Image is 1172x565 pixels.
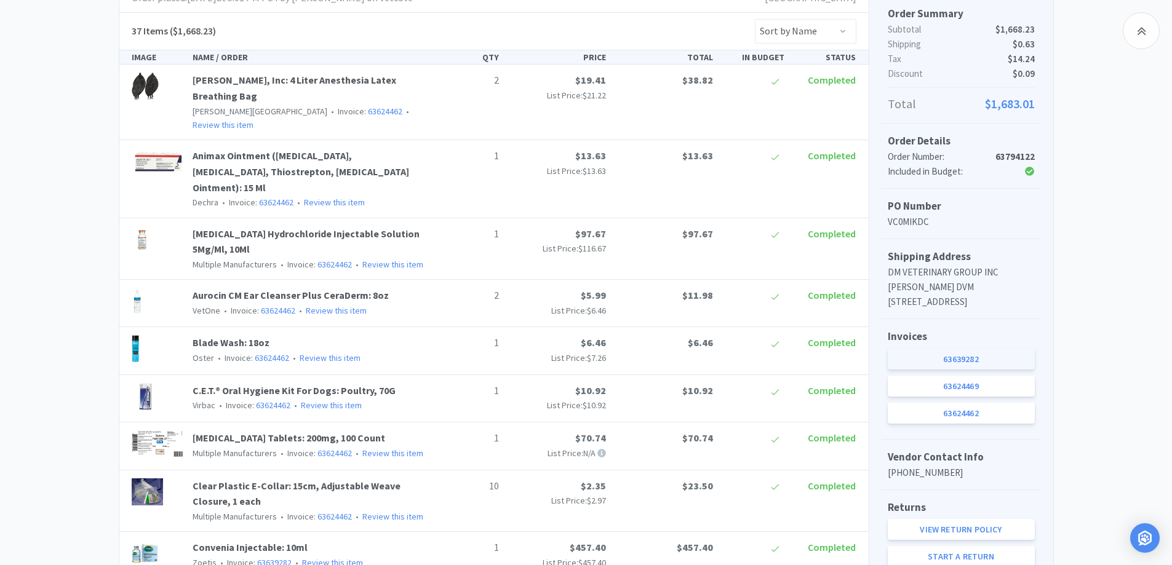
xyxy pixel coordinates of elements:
span: • [220,197,227,208]
span: • [297,305,304,316]
span: $6.46 [688,336,713,349]
span: Invoice: [277,511,352,522]
span: $97.67 [682,227,713,240]
p: Shipping [888,37,1035,52]
img: b7a64098de334e888ab4fa11065d42b7_6425.png [132,478,164,505]
a: Review this item [300,352,361,363]
div: IN BUDGET [718,50,789,64]
span: Completed [808,384,856,397]
span: Invoice: [218,197,293,208]
div: TOTAL [611,50,718,64]
a: Review this item [362,448,423,459]
span: Completed [808,149,856,162]
p: List Price: [509,494,606,507]
span: • [217,400,224,411]
a: View Return Policy [888,519,1035,540]
span: Invoice: [277,448,352,459]
span: • [279,259,285,270]
span: $21.22 [583,90,606,101]
span: Invoice: [327,106,402,117]
span: Oster [193,352,214,363]
span: Completed [808,541,856,553]
p: List Price: [509,164,606,178]
span: $0.09 [1013,66,1035,81]
img: c3f685acf0f7416b8c45b6554a4ef553_17964.png [132,148,183,175]
div: Open Intercom Messenger [1130,523,1160,553]
a: 63624462 [256,400,290,411]
a: 63624462 [261,305,295,316]
a: 63624462 [368,106,402,117]
span: $19.41 [575,74,606,86]
span: Completed [808,432,856,444]
div: Included in Budget: [888,164,986,179]
div: NAME / ORDER [188,50,433,64]
p: Tax [888,52,1035,66]
img: 69f8c41ae072442b91532d97cc2a6780_411344.png [132,288,143,315]
strong: 63794122 [995,151,1035,162]
h5: ($1,668.23) [132,23,216,39]
a: [MEDICAL_DATA] Tablets: 200mg, 100 Count [193,432,385,444]
span: Completed [808,227,856,240]
span: $457.40 [570,541,606,553]
p: List Price: [509,398,606,412]
span: $2.97 [587,495,606,506]
span: $116.67 [578,243,606,254]
div: STATUS [789,50,861,64]
a: Clear Plastic E-Collar: 15cm, Adjustable Weave Closure, 1 each [193,480,401,508]
a: Review this item [193,119,253,130]
a: Aurocin CM Ear Cleanser Plus CeraDerm: 8oz [193,289,389,301]
span: $10.92 [575,384,606,397]
span: • [291,352,298,363]
p: 1 [437,383,499,399]
a: Blade Wash: 18oz [193,336,269,349]
a: 63624462 [317,511,352,522]
p: Subtotal [888,22,1035,37]
a: 63639282 [888,349,1035,369]
a: 63624462 [259,197,293,208]
a: [MEDICAL_DATA] Hydrochloride Injectable Solution 5Mg/Ml, 10Ml [193,227,420,256]
h5: Returns [888,499,1035,516]
h5: Order Details [888,133,1035,149]
span: [PERSON_NAME][GEOGRAPHIC_DATA] [193,106,327,117]
a: 63624462 [255,352,289,363]
p: Discount [888,66,1035,81]
span: $0.63 [1013,37,1035,52]
span: $13.63 [583,165,606,176]
span: $5.99 [581,289,606,301]
p: 1 [437,335,499,351]
span: Invoice: [277,259,352,270]
span: Multiple Manufacturers [193,259,277,270]
span: $10.92 [682,384,713,397]
p: List Price: [509,89,606,102]
img: 6e75cf7540c741eb9de2fa256d64bb7b_220425.png [132,430,183,457]
span: Invoice: [214,352,289,363]
a: Animax Ointment ([MEDICAL_DATA], [MEDICAL_DATA], Thiostrepton, [MEDICAL_DATA] Ointment): 15 Ml [193,149,409,193]
span: $38.82 [682,74,713,86]
img: aa57c9ae43bc4200b2023cfd7e3bc394_10058.png [132,73,159,100]
span: Completed [808,289,856,301]
a: [PERSON_NAME], Inc: 4 Liter Anesthesia Latex Breathing Bag [193,74,396,102]
span: Multiple Manufacturers [193,448,277,459]
img: a98041f1dc8c4f32b10c693f084e58e3_600219.png [132,226,153,253]
span: 37 Items [132,25,168,37]
span: $6.46 [581,336,606,349]
h5: Order Summary [888,6,1035,22]
span: • [279,511,285,522]
h5: Vendor Contact Info [888,449,1035,465]
span: $7.26 [587,352,606,363]
a: Review this item [306,305,367,316]
p: List Price: [509,242,606,255]
span: Completed [808,74,856,86]
span: VetOne [193,305,220,316]
span: Dechra [193,197,218,208]
p: List Price: [509,351,606,365]
span: $11.98 [682,289,713,301]
span: $457.40 [677,541,713,553]
h5: Invoices [888,328,1035,345]
a: Review this item [362,259,423,270]
span: • [329,106,336,117]
span: $13.63 [682,149,713,162]
p: 1 [437,226,499,242]
h5: Shipping Address [888,248,1035,265]
p: 2 [437,73,499,89]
